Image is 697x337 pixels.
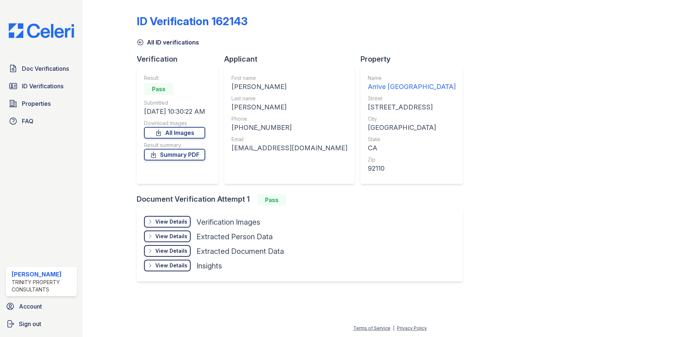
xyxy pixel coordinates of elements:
[12,279,74,293] div: Trinity Property Consultants
[368,136,456,143] div: State
[231,123,347,133] div: [PHONE_NUMBER]
[368,143,456,153] div: CA
[196,246,284,256] div: Extracted Document Data
[3,299,80,314] a: Account
[144,127,205,139] a: All Images
[6,79,77,93] a: ID Verifications
[137,38,199,47] a: All ID verifications
[155,247,187,255] div: View Details
[144,120,205,127] div: Download Images
[144,106,205,117] div: [DATE] 10:30:22 AM
[231,74,347,82] div: First name
[353,325,390,331] a: Terms of Service
[155,218,187,225] div: View Details
[6,114,77,128] a: FAQ
[368,74,456,92] a: Name Arrive [GEOGRAPHIC_DATA]
[196,261,222,271] div: Insights
[137,54,224,64] div: Verification
[22,82,63,90] span: ID Verifications
[155,233,187,240] div: View Details
[368,74,456,82] div: Name
[224,54,361,64] div: Applicant
[361,54,469,64] div: Property
[19,319,41,328] span: Sign out
[6,61,77,76] a: Doc Verifications
[231,143,347,153] div: [EMAIL_ADDRESS][DOMAIN_NAME]
[155,262,187,269] div: View Details
[368,115,456,123] div: City
[6,96,77,111] a: Properties
[257,194,286,206] div: Pass
[3,23,80,38] img: CE_Logo_Blue-a8612792a0a2168367f1c8372b55b34899dd931a85d93a1a3d3e32e68fde9ad4.png
[368,156,456,163] div: Zip
[144,83,173,95] div: Pass
[19,302,42,311] span: Account
[137,194,469,206] div: Document Verification Attempt 1
[144,149,205,160] a: Summary PDF
[231,95,347,102] div: Last name
[196,232,273,242] div: Extracted Person Data
[3,317,80,331] a: Sign out
[231,82,347,92] div: [PERSON_NAME]
[368,123,456,133] div: [GEOGRAPHIC_DATA]
[196,217,260,227] div: Verification Images
[12,270,74,279] div: [PERSON_NAME]
[22,64,69,73] span: Doc Verifications
[144,99,205,106] div: Submitted
[397,325,427,331] a: Privacy Policy
[393,325,394,331] div: |
[368,82,456,92] div: Arrive [GEOGRAPHIC_DATA]
[22,117,34,125] span: FAQ
[368,163,456,174] div: 92110
[368,95,456,102] div: Street
[231,102,347,112] div: [PERSON_NAME]
[231,136,347,143] div: Email
[22,99,51,108] span: Properties
[231,115,347,123] div: Phone
[368,102,456,112] div: [STREET_ADDRESS]
[144,142,205,149] div: Result summary
[137,15,248,28] div: ID Verification 162143
[144,74,205,82] div: Result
